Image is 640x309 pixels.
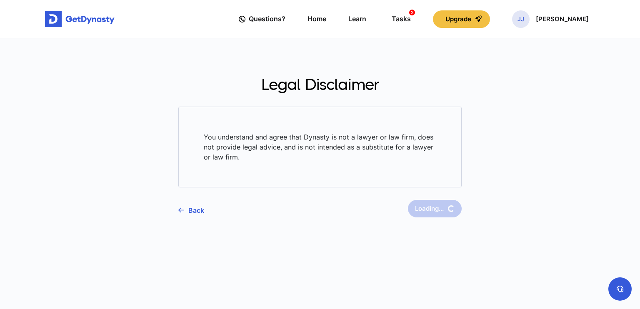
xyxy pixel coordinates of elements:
[536,16,589,22] p: [PERSON_NAME]
[178,207,184,213] img: go back icon
[388,7,411,31] a: Tasks2
[409,10,415,15] span: 2
[348,7,366,31] a: Learn
[178,200,204,221] a: Back
[249,11,285,27] span: Questions?
[45,11,115,27] img: Get started for free with Dynasty Trust Company
[239,7,285,31] a: Questions?
[178,76,462,94] span: Legal Disclaimer
[512,10,589,28] button: JJ[PERSON_NAME]
[512,10,530,28] span: JJ
[204,132,436,162] span: You understand and agree that Dynasty is not a lawyer or law firm, does not provide legal advice,...
[433,10,490,28] button: Upgrade
[392,11,411,27] div: Tasks
[307,7,326,31] a: Home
